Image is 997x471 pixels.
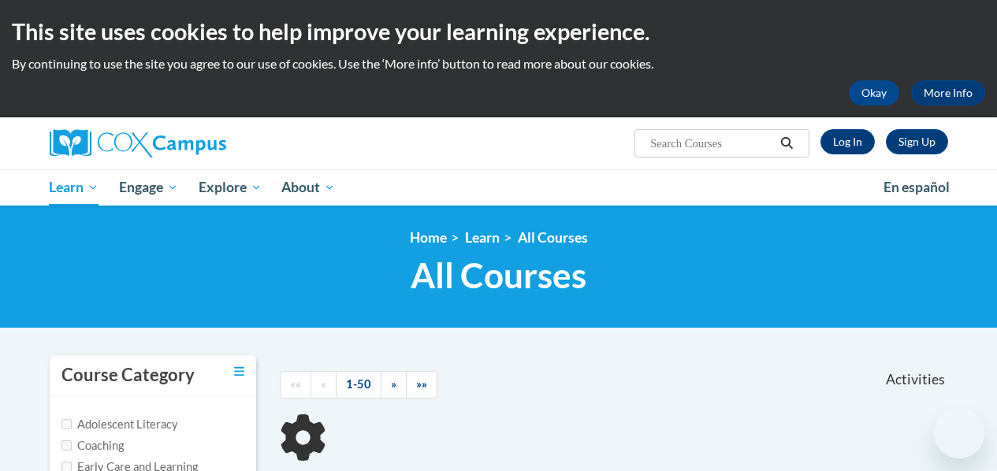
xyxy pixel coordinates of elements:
[886,129,948,154] a: Register
[199,178,262,197] span: Explore
[518,229,588,246] a: All Courses
[281,178,335,197] span: About
[934,408,984,458] iframe: Button to launch messaging window
[280,371,311,399] a: Begining
[775,134,798,153] button: Search
[873,171,960,204] a: En español
[410,229,447,246] a: Home
[234,363,244,380] a: Toggle collapse
[849,80,899,106] button: Okay
[38,169,960,206] div: Main menu
[381,371,407,399] a: Next
[61,440,72,451] input: Checkbox for Options
[271,169,345,206] a: About
[50,129,226,158] img: Cox Campus
[649,134,775,153] input: Search Courses
[188,169,272,206] a: Explore
[61,416,178,433] label: Adolescent Literacy
[411,254,586,296] span: All Courses
[391,377,396,391] span: »
[406,371,437,399] a: End
[416,377,427,391] span: »»
[119,178,178,197] span: Engage
[39,169,110,206] a: Learn
[290,377,301,391] span: ««
[61,363,195,388] h3: Course Category
[12,16,985,47] h2: This site uses cookies to help improve your learning experience.
[911,80,985,106] a: More Info
[61,437,124,454] label: Coaching
[321,377,326,391] span: «
[61,419,72,429] input: Checkbox for Options
[465,229,500,246] a: Learn
[49,178,99,197] span: Learn
[311,371,337,399] a: Previous
[50,129,333,158] a: Cox Campus
[336,371,381,399] a: 1-50
[820,129,875,154] a: Log In
[109,169,188,206] a: Engage
[884,179,950,195] span: En español
[12,55,985,72] p: By continuing to use the site you agree to our use of cookies. Use the ‘More info’ button to read...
